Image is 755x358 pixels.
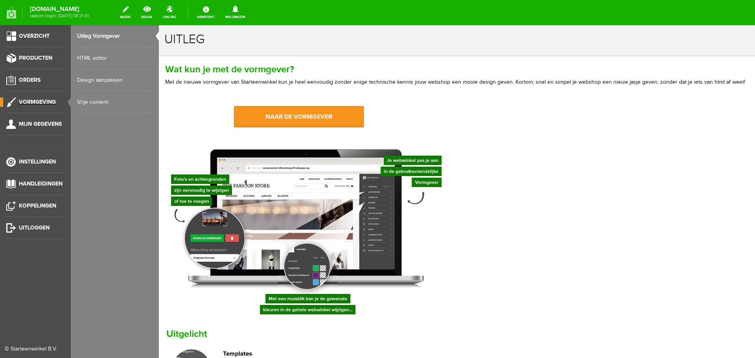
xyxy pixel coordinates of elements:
[6,40,590,49] h2: Wat kun je met de vormgever?
[19,224,50,231] span: Uitloggen
[221,4,250,21] a: Meldingen
[6,53,590,61] p: Met de nieuwe vormgever van Starteenwinkel kun je heel eenvoudig zonder enige technische kennis j...
[19,202,56,209] span: Koppelingen
[77,47,153,69] a: HTML editor
[19,180,63,187] span: Handleidingen
[77,91,153,113] a: Vrije content
[192,4,219,21] a: Assistent
[30,14,89,18] span: laatste login: [DATE] 18:21:41
[19,33,50,39] span: Overzicht
[6,118,289,302] img: Uitleg
[19,55,52,61] span: Producten
[77,25,153,47] a: Uitleg Vormgever
[19,121,62,127] span: Mijn gegevens
[6,7,591,21] h1: uitleg
[75,81,205,102] a: naar de vormgever
[30,7,89,11] strong: [DOMAIN_NAME]
[136,4,157,21] a: bekijk
[77,69,153,91] a: Design aanpassen
[19,77,41,83] span: Orders
[115,4,135,21] a: wijzig
[19,99,56,105] span: Vormgeving
[158,4,181,21] a: online
[19,158,56,165] span: Instellingen
[5,345,60,353] div: © Starteenwinkel B.V.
